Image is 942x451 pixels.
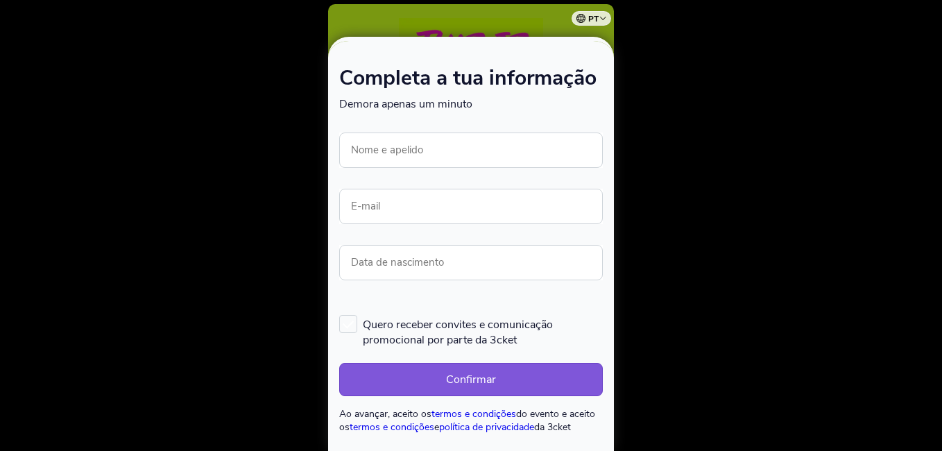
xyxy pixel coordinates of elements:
[339,189,603,224] input: E-mail
[339,133,435,167] label: Nome e apelido
[339,96,603,112] p: Demora apenas um minuto
[431,407,516,420] a: termos e condições
[339,363,603,396] button: Confirmar
[439,420,534,434] a: política de privacidade
[339,407,603,434] p: Ao avançar, aceito os do evento e aceito os e da 3cket
[363,315,603,348] span: Quero receber convites e comunicação promocional por parte da 3cket
[339,245,603,280] input: Data de nascimento
[350,420,434,434] a: termos e condições
[339,189,392,223] label: E-mail
[339,133,603,168] input: Nome e apelido
[339,69,603,96] h1: Completa a tua informação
